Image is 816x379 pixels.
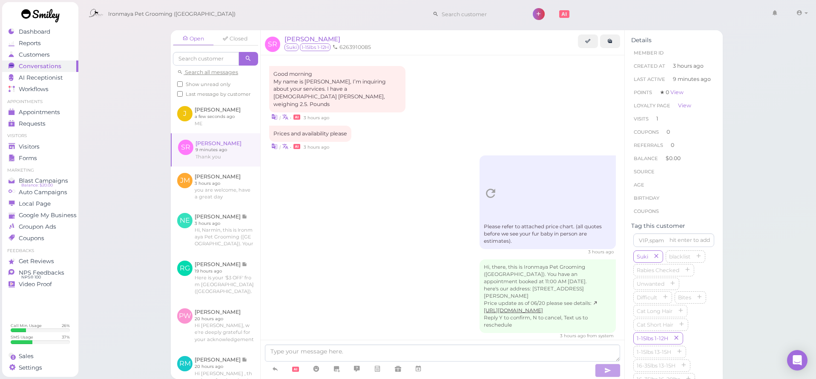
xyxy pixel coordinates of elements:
[635,281,666,287] span: Unwanted
[2,350,78,362] a: Sales
[787,350,807,370] div: Open Intercom Messenger
[2,99,78,105] li: Appointments
[635,349,673,355] span: 1-15lbs 13-15H
[634,195,659,201] span: Birthday
[634,50,664,56] span: Member ID
[19,281,52,288] span: Video Proof
[2,267,78,279] a: NPS Feedbacks NPS® 100
[634,142,663,148] span: Referrals
[667,253,692,260] span: blacklist
[19,212,77,219] span: Google My Business
[19,235,44,242] span: Coupons
[186,91,251,97] span: Last message by customer
[480,259,616,333] div: Hi, there, this is Ironmaya Pet Grooming ([GEOGRAPHIC_DATA]). You have an appointment booked at 1...
[631,125,716,139] li: 0
[19,86,49,93] span: Workflows
[330,43,373,51] li: 6263910085
[635,294,659,301] span: Difficult
[300,43,330,51] span: 1-15lbs 1-12H
[19,269,64,276] span: NPS Feedbacks
[19,51,50,58] span: Customers
[2,118,78,129] a: Requests
[19,200,51,207] span: Local Page
[19,40,41,47] span: Reports
[634,208,659,214] span: Coupons
[631,112,716,126] li: 1
[19,364,42,371] span: Settings
[19,223,56,230] span: Groupon Ads
[173,52,239,66] input: Search customer
[19,258,54,265] span: Get Reviews
[635,322,675,328] span: Cat Short Hair
[631,138,716,152] li: 0
[2,26,78,37] a: Dashboard
[439,7,521,21] input: Search customer
[186,81,230,87] span: Show unread only
[587,333,614,339] span: from system
[2,362,78,373] a: Settings
[304,115,329,121] span: 08/27/2025 09:48am
[634,116,649,122] span: Visits
[676,294,693,301] span: Bites
[2,221,78,233] a: Groupon Ads
[62,334,70,340] div: 37 %
[19,28,50,35] span: Dashboard
[21,182,53,189] span: Balance: $20.00
[62,323,70,328] div: 26 %
[634,169,655,175] span: Source
[284,35,340,43] a: [PERSON_NAME]
[484,300,598,313] a: [URL][DOMAIN_NAME]
[19,120,46,127] span: Requests
[480,155,616,249] div: Please refer to attached price chart. (all quotes before we see your fur baby in person are estim...
[2,210,78,221] a: Google My Business
[177,69,238,75] a: Search all messages
[2,198,78,210] a: Local Page
[2,175,78,187] a: Blast Campaigns Balance: $20.00
[11,334,33,340] div: SMS Usage
[19,155,37,162] span: Forms
[11,323,42,328] div: Call Min. Usage
[635,335,670,342] span: 1-15lbs 1-12H
[19,109,60,116] span: Appointments
[673,62,704,70] span: 3 hours ago
[634,155,659,161] span: Balance
[678,102,691,109] a: View
[635,362,677,369] span: 16-35lbs 13-15H
[269,112,616,121] div: •
[635,308,674,314] span: Cat Long Hair
[560,333,587,339] span: 08/27/2025 10:05am
[269,66,405,112] div: Good morning My name is [PERSON_NAME], I’m inquiring about your services. I have a [DEMOGRAPHIC_D...
[634,182,644,188] span: age
[177,81,183,87] input: Show unread only
[2,106,78,118] a: Appointments
[19,63,61,70] span: Conversations
[177,91,183,97] input: Last message by customer
[2,83,78,95] a: Workflows
[2,133,78,139] li: Visitors
[2,248,78,254] li: Feedbacks
[284,43,299,51] span: Suki
[2,167,78,173] li: Marketing
[215,32,256,45] a: Closed
[2,49,78,60] a: Customers
[634,129,659,135] span: Coupons
[666,155,681,161] span: $0.00
[634,89,652,95] span: Points
[269,142,616,151] div: •
[634,63,665,69] span: Created At
[173,32,214,46] a: Open
[634,76,665,82] span: Last Active
[21,274,41,281] span: NPS® 100
[269,126,351,142] div: Prices and availability please
[660,89,684,95] span: ★ 0
[279,115,281,121] i: |
[19,189,67,196] span: Auto Campaigns
[588,249,614,255] span: 08/27/2025 09:55am
[2,233,78,244] a: Coupons
[19,353,34,360] span: Sales
[304,144,329,150] span: 08/27/2025 09:49am
[635,253,650,260] span: Suki
[19,177,68,184] span: Blast Campaigns
[673,75,711,83] span: 9 minutes ago
[2,60,78,72] a: Conversations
